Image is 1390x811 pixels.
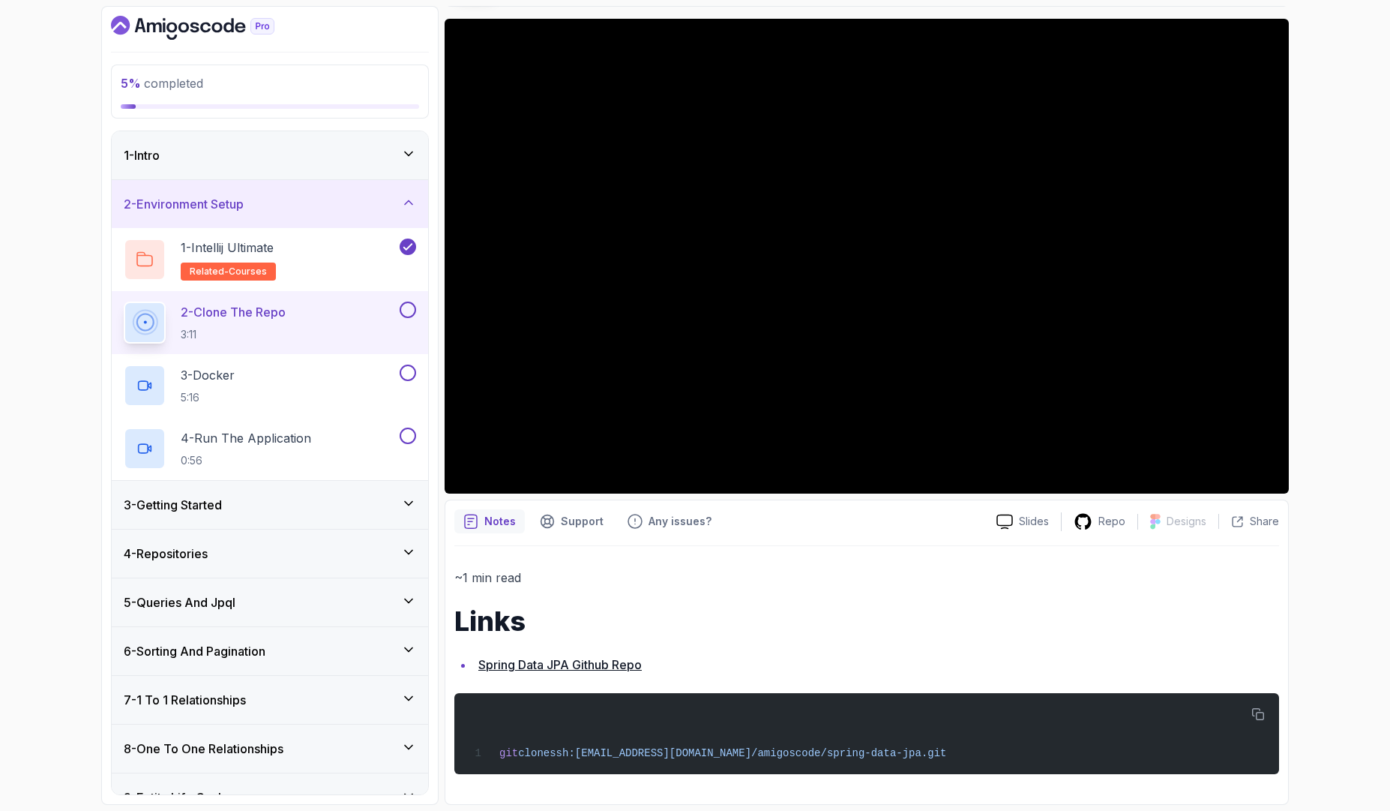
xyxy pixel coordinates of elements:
[124,146,160,164] h3: 1 - Intro
[124,740,283,758] h3: 8 - One To One Relationships
[1098,514,1125,529] p: Repo
[124,593,235,611] h3: 5 - Queries And Jpql
[112,725,428,773] button: 8-One To One Relationships
[550,747,946,759] span: ssh:[EMAIL_ADDRESS][DOMAIN_NAME]/amigoscode/spring-data-jpa.git
[181,453,311,468] p: 0:56
[1167,514,1206,529] p: Designs
[445,19,1289,494] iframe: 1 - Clone The Repo
[124,428,416,470] button: 4-Run The Application0:56
[531,509,613,533] button: Support button
[1062,512,1137,531] a: Repo
[1019,514,1049,529] p: Slides
[190,266,267,278] span: related-courses
[1218,514,1279,529] button: Share
[112,676,428,724] button: 7-1 To 1 Relationships
[111,16,309,40] a: Dashboard
[499,747,518,759] span: git
[124,788,229,806] h3: 9 - Entity Life Cycle
[112,131,428,179] button: 1-Intro
[124,496,222,514] h3: 3 - Getting Started
[124,545,208,563] h3: 4 - Repositories
[984,514,1061,530] a: Slides
[112,180,428,228] button: 2-Environment Setup
[181,366,235,384] p: 3 - Docker
[454,509,525,533] button: notes button
[181,390,235,405] p: 5:16
[124,642,265,660] h3: 6 - Sorting And Pagination
[124,239,416,281] button: 1-Intellij Ultimaterelated-courses
[454,567,1279,588] p: ~1 min read
[112,530,428,578] button: 4-Repositories
[181,239,274,257] p: 1 - Intellij Ultimate
[478,657,642,672] a: Spring Data JPA Github Repo
[124,691,246,709] h3: 7 - 1 To 1 Relationships
[181,303,286,321] p: 2 - Clone The Repo
[454,606,1279,636] h1: Links
[518,747,550,759] span: clone
[121,76,203,91] span: completed
[124,195,244,213] h3: 2 - Environment Setup
[112,578,428,626] button: 5-Queries And Jpql
[561,514,604,529] p: Support
[124,302,416,344] button: 2-Clone The Repo3:11
[181,327,286,342] p: 3:11
[619,509,720,533] button: Feedback button
[649,514,711,529] p: Any issues?
[181,429,311,447] p: 4 - Run The Application
[112,627,428,675] button: 6-Sorting And Pagination
[121,76,141,91] span: 5 %
[484,514,516,529] p: Notes
[124,365,416,407] button: 3-Docker5:16
[1250,514,1279,529] p: Share
[112,481,428,529] button: 3-Getting Started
